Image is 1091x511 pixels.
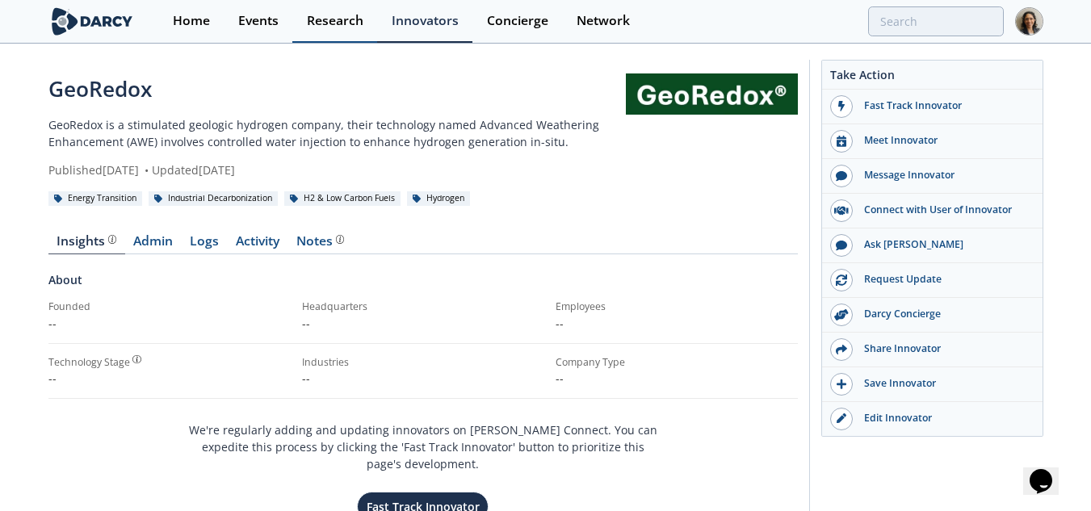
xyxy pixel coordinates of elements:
div: Energy Transition [48,191,143,206]
div: Employees [556,299,798,314]
div: Darcy Concierge [853,307,1034,321]
div: Fast Track Innovator [853,98,1034,113]
p: -- [302,315,544,332]
div: Industrial Decarbonization [149,191,279,206]
p: -- [556,315,798,332]
div: Research [307,15,363,27]
div: Edit Innovator [853,411,1034,425]
div: Technology Stage [48,355,130,370]
div: Published [DATE] Updated [DATE] [48,161,626,178]
div: Innovators [392,15,459,27]
div: Meet Innovator [853,133,1034,148]
iframe: chat widget [1023,446,1075,495]
a: Admin [125,235,182,254]
div: GeoRedox [48,73,626,105]
div: Ask [PERSON_NAME] [853,237,1034,252]
div: Connect with User of Innovator [853,203,1034,217]
a: Insights [48,235,125,254]
p: GeoRedox is a stimulated geologic hydrogen company, their technology named Advanced Weathering En... [48,116,626,150]
img: information.svg [132,355,141,364]
span: • [142,162,152,178]
div: Notes [296,235,344,248]
div: Insights [57,235,116,248]
img: information.svg [336,235,345,244]
a: Edit Innovator [822,402,1043,436]
input: Advanced Search [868,6,1004,36]
div: -- [48,370,291,387]
div: Events [238,15,279,27]
div: Headquarters [302,299,544,314]
div: Company Type [556,355,798,370]
div: Industries [302,355,544,370]
a: Activity [228,235,288,254]
button: Save Innovator [822,367,1043,402]
p: -- [48,315,291,332]
div: Share Innovator [853,341,1034,356]
p: -- [556,370,798,387]
a: Notes [288,235,353,254]
div: Save Innovator [853,376,1034,391]
div: Concierge [487,15,548,27]
img: information.svg [108,235,117,244]
div: H2 & Low Carbon Fuels [284,191,401,206]
img: logo-wide.svg [48,7,136,36]
div: Founded [48,299,291,314]
p: -- [302,370,544,387]
img: Profile [1015,7,1043,36]
div: Take Action [822,66,1043,90]
a: Logs [182,235,228,254]
div: Hydrogen [407,191,471,206]
div: Message Innovator [853,168,1034,182]
div: Request Update [853,272,1034,287]
div: About [48,271,798,299]
div: Network [577,15,630,27]
div: Home [173,15,210,27]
